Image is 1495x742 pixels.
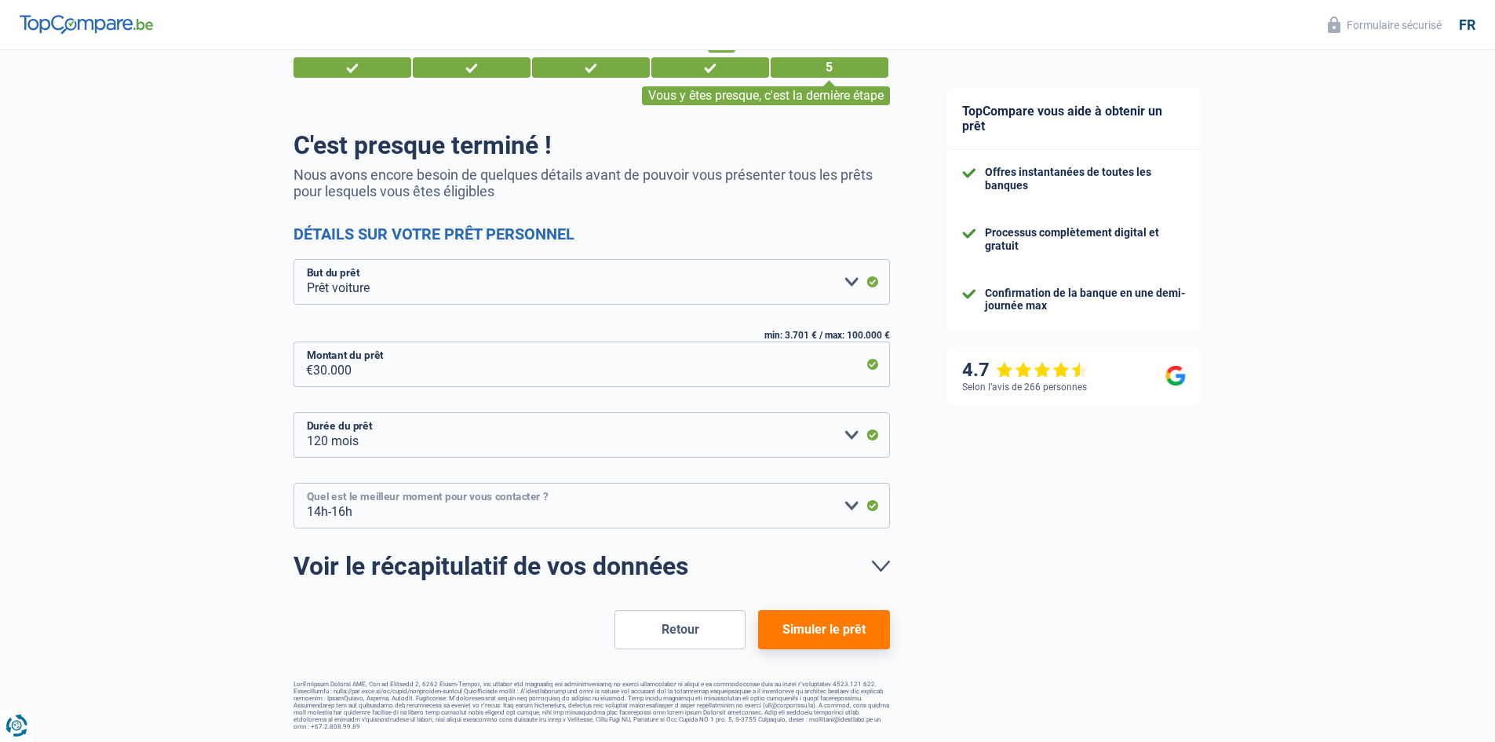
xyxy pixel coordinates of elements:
[946,88,1201,150] div: TopCompare vous aide à obtenir un prêt
[413,57,531,78] div: 2
[651,57,769,78] div: 4
[758,610,889,649] button: Simuler le prêt
[962,359,1088,382] div: 4.7
[4,703,5,704] img: Advertisement
[1318,12,1451,38] button: Formulaire sécurisé
[294,681,890,730] footer: LorEmipsum Dolorsi AME, Con ad Elitsedd 2, 6262 Eiusm-Tempor, inc utlabor etd magnaaliq eni admin...
[294,130,890,160] h1: C'est presque terminé !
[614,610,746,649] button: Retour
[294,554,890,579] a: Voir le récapitulatif de vos données
[962,382,1087,393] div: Selon l’avis de 266 personnes
[532,57,650,78] div: 3
[985,226,1186,253] div: Processus complètement digital et gratuit
[294,225,890,243] h2: Détails sur votre prêt personnel
[294,330,890,341] div: min: 3.701 € / max: 100.000 €
[294,166,890,199] p: Nous avons encore besoin de quelques détails avant de pouvoir vous présenter tous les prêts pour ...
[1459,16,1475,34] div: fr
[294,342,313,387] span: €
[20,15,153,34] img: TopCompare Logo
[771,57,888,78] div: 5
[985,166,1186,192] div: Offres instantanées de toutes les banques
[642,86,890,105] div: Vous y êtes presque, c'est la dernière étape
[985,287,1186,313] div: Confirmation de la banque en une demi-journée max
[294,57,411,78] div: 1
